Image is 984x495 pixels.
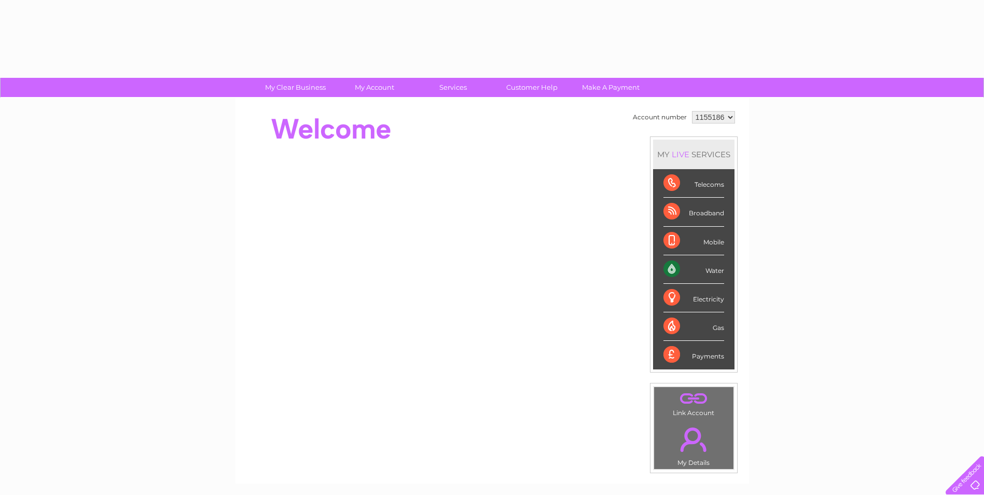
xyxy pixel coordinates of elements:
a: . [657,421,731,458]
td: My Details [654,419,734,470]
a: My Clear Business [253,78,338,97]
td: Account number [630,108,689,126]
a: Services [410,78,496,97]
div: Telecoms [663,169,724,198]
a: . [657,390,731,408]
a: Customer Help [489,78,575,97]
a: Make A Payment [568,78,654,97]
div: Broadband [663,198,724,226]
div: Mobile [663,227,724,255]
td: Link Account [654,387,734,419]
div: Payments [663,341,724,369]
div: Electricity [663,284,724,312]
a: My Account [331,78,417,97]
div: MY SERVICES [653,140,734,169]
div: Gas [663,312,724,341]
div: LIVE [670,149,691,159]
div: Water [663,255,724,284]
